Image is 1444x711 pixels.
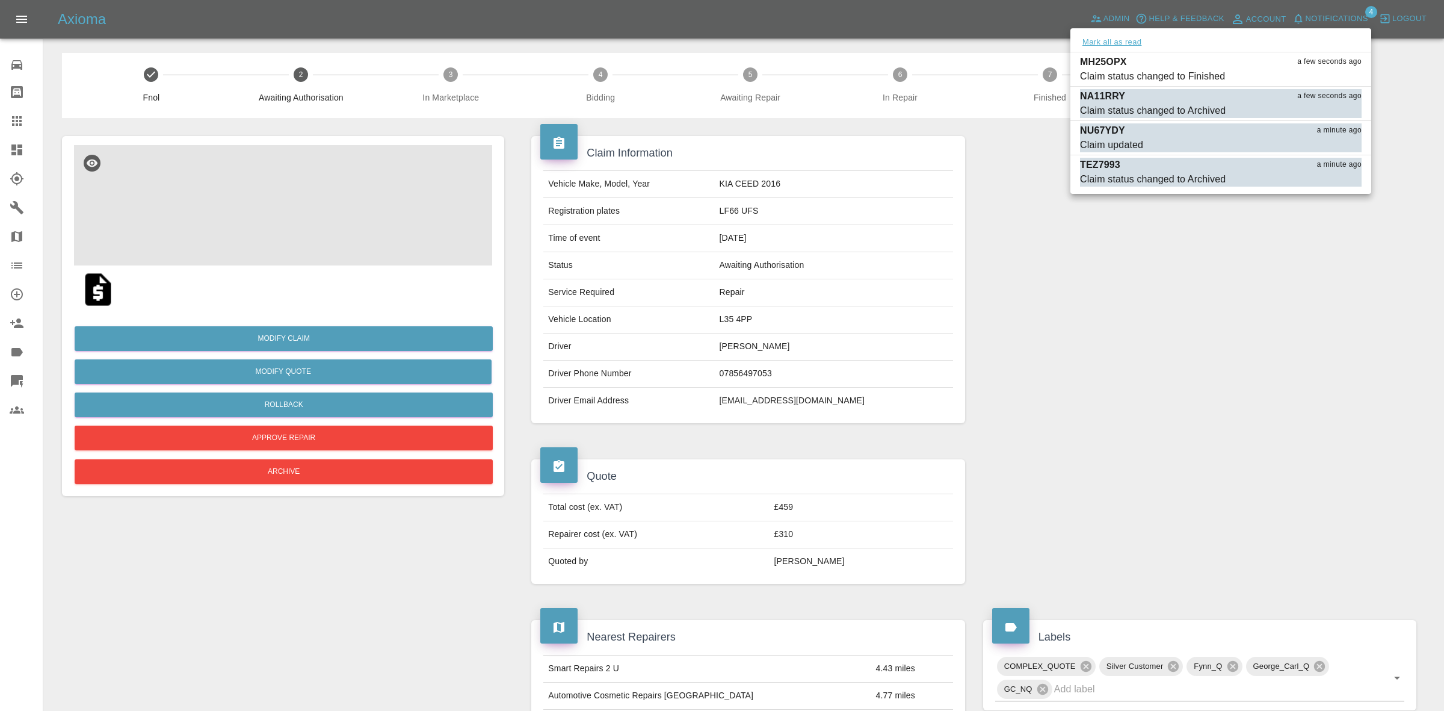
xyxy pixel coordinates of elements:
[1317,159,1362,171] span: a minute ago
[1080,36,1144,49] button: Mark all as read
[1080,55,1127,69] p: MH25OPX
[1080,158,1120,172] p: TEZ7993
[1080,69,1225,84] div: Claim status changed to Finished
[1080,138,1143,152] div: Claim updated
[1297,56,1362,68] span: a few seconds ago
[1080,172,1226,187] div: Claim status changed to Archived
[1297,90,1362,102] span: a few seconds ago
[1317,125,1362,137] span: a minute ago
[1080,89,1125,104] p: NA11RRY
[1080,104,1226,118] div: Claim status changed to Archived
[1080,123,1125,138] p: NU67YDY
